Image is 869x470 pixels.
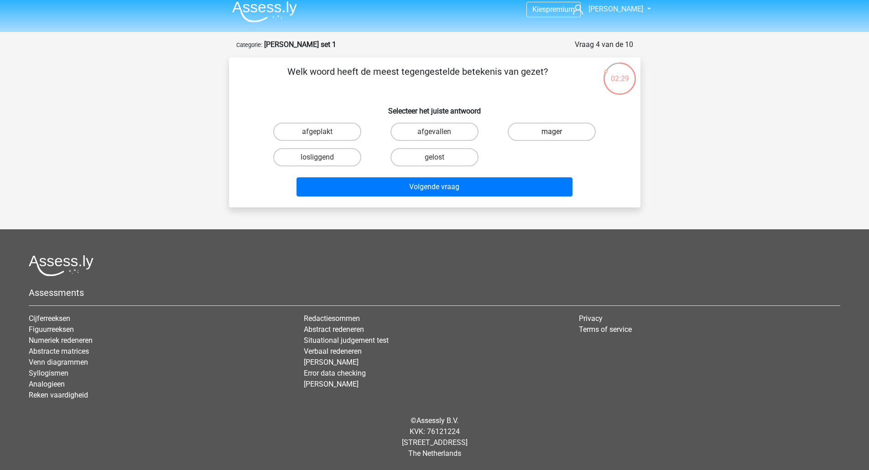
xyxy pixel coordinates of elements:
[569,4,644,15] a: [PERSON_NAME]
[244,99,626,115] h6: Selecteer het juiste antwoord
[236,41,262,48] small: Categorie:
[579,314,603,323] a: Privacy
[29,336,93,345] a: Numeriek redeneren
[29,380,65,388] a: Analogieen
[29,347,89,356] a: Abstracte matrices
[304,325,364,334] a: Abstract redeneren
[29,391,88,399] a: Reken vaardigheid
[603,62,637,84] div: 02:29
[304,314,360,323] a: Redactiesommen
[304,358,359,367] a: [PERSON_NAME]
[244,65,592,92] p: Welk woord heeft de meest tegengestelde betekenis van gezet?
[304,336,389,345] a: Situational judgement test
[264,40,336,49] strong: [PERSON_NAME] set 1
[390,148,479,166] label: gelost
[273,123,361,141] label: afgeplakt
[532,5,546,14] span: Kies
[527,3,580,15] a: Kiespremium
[29,369,68,377] a: Syllogismen
[390,123,479,141] label: afgevallen
[304,347,362,356] a: Verbaal redeneren
[29,314,70,323] a: Cijferreeksen
[232,1,297,22] img: Assessly
[416,416,458,425] a: Assessly B.V.
[29,287,840,298] h5: Assessments
[22,408,847,466] div: © KVK: 76121224 [STREET_ADDRESS] The Netherlands
[579,325,632,334] a: Terms of service
[29,358,88,367] a: Venn diagrammen
[588,5,643,13] span: [PERSON_NAME]
[575,39,633,50] div: Vraag 4 van de 10
[546,5,575,14] span: premium
[297,177,572,196] button: Volgende vraag
[304,380,359,388] a: [PERSON_NAME]
[273,148,361,166] label: losliggend
[508,123,596,141] label: mager
[29,325,74,334] a: Figuurreeksen
[29,255,94,276] img: Assessly logo
[304,369,366,377] a: Error data checking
